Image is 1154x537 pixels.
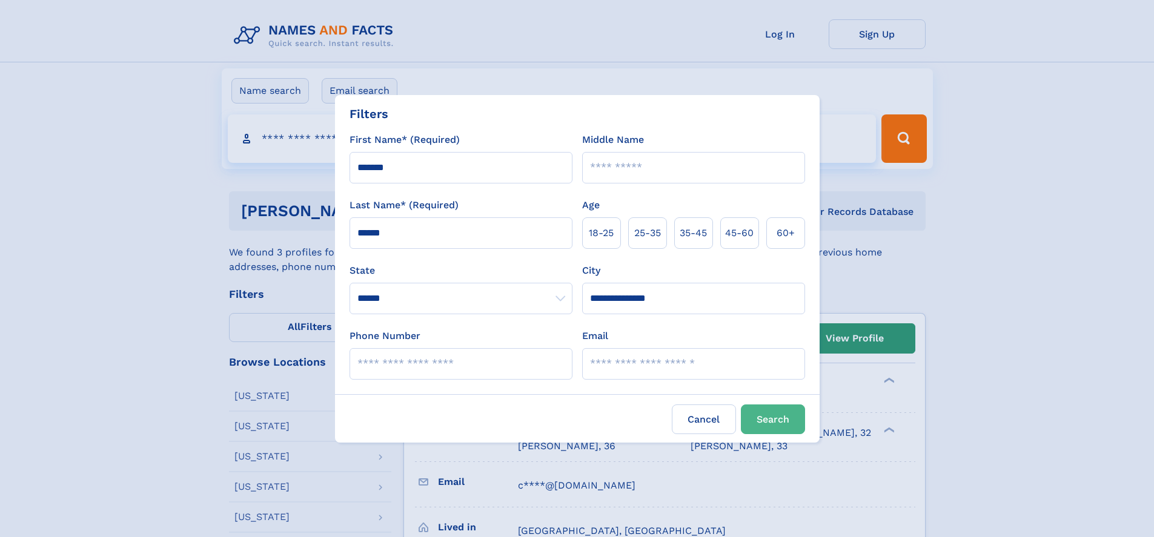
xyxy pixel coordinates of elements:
button: Search [741,404,805,434]
span: 60+ [777,226,795,240]
label: Email [582,329,608,343]
label: State [350,263,572,278]
label: Last Name* (Required) [350,198,459,212]
label: Age [582,198,600,212]
label: Middle Name [582,133,644,147]
span: 35‑45 [680,226,707,240]
div: Filters [350,105,388,123]
label: First Name* (Required) [350,133,460,147]
label: City [582,263,600,278]
span: 18‑25 [589,226,614,240]
label: Cancel [672,404,736,434]
span: 25‑35 [634,226,661,240]
span: 45‑60 [725,226,754,240]
label: Phone Number [350,329,420,343]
